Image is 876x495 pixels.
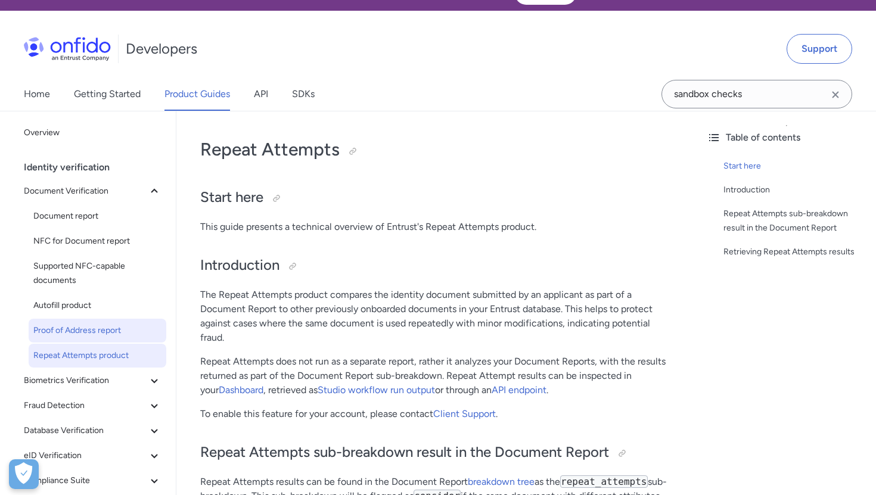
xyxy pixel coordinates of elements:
[164,77,230,111] a: Product Guides
[24,424,147,438] span: Database Verification
[560,475,648,488] code: repeat_attempts
[24,184,147,198] span: Document Verification
[707,130,866,145] div: Table of contents
[29,294,166,317] a: Autofill product
[33,298,161,313] span: Autofill product
[200,288,673,345] p: The Repeat Attempts product compares the identity document submitted by an applicant as part of a...
[787,34,852,64] a: Support
[723,183,866,197] a: Introduction
[723,245,866,259] a: Retrieving Repeat Attempts results
[24,373,147,388] span: Biometrics Verification
[9,459,39,489] button: Open Preferences
[126,39,197,58] h1: Developers
[24,449,147,463] span: eID Verification
[29,229,166,253] a: NFC for Document report
[200,256,673,276] h2: Introduction
[828,88,843,102] svg: Clear search field button
[24,77,50,111] a: Home
[19,179,166,203] button: Document Verification
[200,220,673,234] p: This guide presents a technical overview of Entrust's Repeat Attempts product.
[33,209,161,223] span: Document report
[29,254,166,292] a: Supported NFC-capable documents
[254,77,268,111] a: API
[24,37,111,61] img: Onfido Logo
[29,344,166,368] a: Repeat Attempts product
[219,384,263,396] a: Dashboard
[200,354,673,397] p: Repeat Attempts does not run as a separate report, rather it analyzes your Document Reports, with...
[33,348,161,363] span: Repeat Attempts product
[19,469,166,493] button: Compliance Suite
[33,234,161,248] span: NFC for Document report
[200,188,673,208] h2: Start here
[723,159,866,173] a: Start here
[661,80,852,108] input: Onfido search input field
[318,384,435,396] a: Studio workflow run output
[200,138,673,161] h1: Repeat Attempts
[492,384,546,396] a: API endpoint
[19,419,166,443] button: Database Verification
[24,474,147,488] span: Compliance Suite
[200,443,673,463] h2: Repeat Attempts sub-breakdown result in the Document Report
[29,319,166,343] a: Proof of Address report
[29,204,166,228] a: Document report
[19,121,166,145] a: Overview
[19,369,166,393] button: Biometrics Verification
[200,407,673,421] p: To enable this feature for your account, please contact .
[74,77,141,111] a: Getting Started
[468,476,535,487] a: breakdown tree
[292,77,315,111] a: SDKs
[723,207,866,235] a: Repeat Attempts sub-breakdown result in the Document Report
[9,459,39,489] div: Cookie Preferences
[19,394,166,418] button: Fraud Detection
[24,399,147,413] span: Fraud Detection
[33,323,161,338] span: Proof of Address report
[24,126,161,140] span: Overview
[24,155,171,179] div: Identity verification
[33,259,161,288] span: Supported NFC-capable documents
[19,444,166,468] button: eID Verification
[433,408,496,419] a: Client Support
